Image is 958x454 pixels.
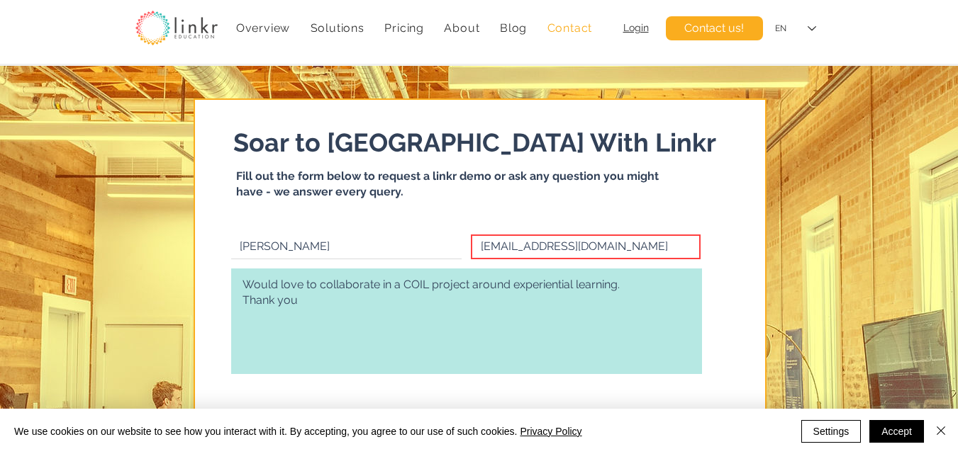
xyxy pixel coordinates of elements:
[233,127,716,157] span: Soar to [GEOGRAPHIC_DATA] With Linkr
[377,14,431,42] a: Pricing
[684,21,744,36] span: Contact us!
[303,14,372,42] div: Solutions
[520,426,581,437] a: Privacy Policy
[493,14,535,42] a: Blog
[500,21,527,35] span: Blog
[666,16,763,40] a: Contact us!
[623,22,649,33] a: Login
[14,425,582,438] span: We use cookies on our website to see how you interact with it. By accepting, you agree to our use...
[384,21,424,35] span: Pricing
[437,14,487,42] div: About
[775,23,786,35] div: EN
[547,21,593,35] span: Contact
[444,21,479,35] span: About
[765,13,826,45] div: Language Selector: English
[229,14,600,42] nav: Site
[384,392,550,435] iframe: reCAPTCHA
[801,420,862,443] button: Settings
[540,14,599,42] a: Contact
[869,420,924,443] button: Accept
[229,14,298,42] a: Overview
[236,169,659,198] span: Fill out the form below to request a linkr demo or ask any question you might have - we answer ev...
[135,11,218,45] img: linkr_logo_transparentbg.png
[231,268,702,374] textarea: Would love to collaborate in a COIL project around experiential learning. Thank you
[932,420,949,443] button: Close
[236,21,290,35] span: Overview
[932,422,949,439] img: Close
[471,234,701,259] input: Your email
[231,234,462,259] input: Your name
[311,21,364,35] span: Solutions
